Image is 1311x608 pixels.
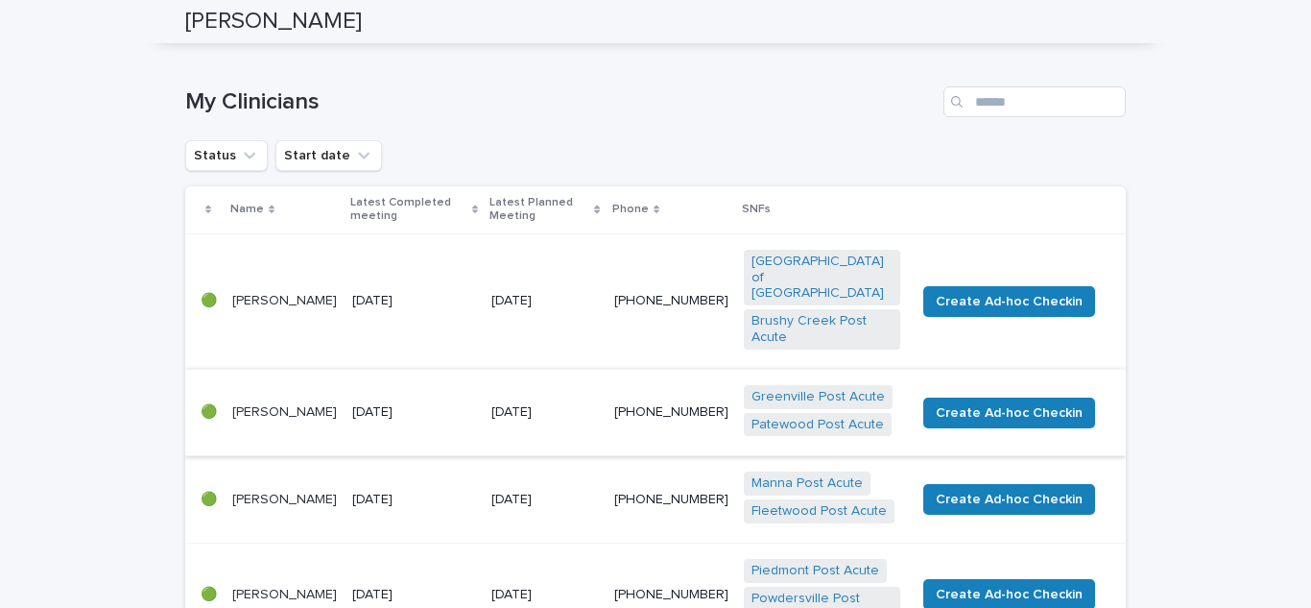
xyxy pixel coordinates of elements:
[185,233,1126,369] tr: 🟢[PERSON_NAME][DATE][DATE][PHONE_NUMBER][GEOGRAPHIC_DATA] of [GEOGRAPHIC_DATA] Brushy Creek Post ...
[936,490,1083,509] span: Create Ad-hoc Checkin
[612,199,649,220] p: Phone
[923,398,1095,428] button: Create Ad-hoc Checkin
[201,587,217,603] p: 🟢
[232,492,337,508] p: [PERSON_NAME]
[614,294,728,307] a: [PHONE_NUMBER]
[201,293,217,309] p: 🟢
[751,503,887,520] a: Fleetwood Post Acute
[489,192,589,228] p: Latest Planned Meeting
[201,492,217,508] p: 🟢
[614,588,728,601] a: [PHONE_NUMBER]
[232,587,337,603] p: [PERSON_NAME]
[614,405,728,419] a: [PHONE_NUMBER]
[201,404,217,421] p: 🟢
[943,86,1126,117] input: Search
[936,403,1083,423] span: Create Ad-hoc Checkin
[352,404,476,421] p: [DATE]
[614,493,728,506] a: [PHONE_NUMBER]
[275,140,382,171] button: Start date
[185,88,936,116] h1: My Clinicians
[742,199,771,220] p: SNFs
[751,475,863,492] a: Manna Post Acute
[230,199,264,220] p: Name
[751,313,893,346] a: Brushy Creek Post Acute
[751,389,885,405] a: Greenville Post Acute
[185,456,1126,544] tr: 🟢[PERSON_NAME][DATE][DATE][PHONE_NUMBER]Manna Post Acute Fleetwood Post Acute Create Ad-hoc Checkin
[923,484,1095,515] button: Create Ad-hoc Checkin
[491,293,598,309] p: [DATE]
[491,492,598,508] p: [DATE]
[350,192,467,228] p: Latest Completed meeting
[751,417,884,433] a: Patewood Post Acute
[936,292,1083,311] span: Create Ad-hoc Checkin
[232,404,337,421] p: [PERSON_NAME]
[491,404,598,421] p: [DATE]
[352,587,476,603] p: [DATE]
[352,492,476,508] p: [DATE]
[185,8,362,36] h2: [PERSON_NAME]
[352,293,476,309] p: [DATE]
[185,140,268,171] button: Status
[491,587,598,603] p: [DATE]
[185,369,1126,456] tr: 🟢[PERSON_NAME][DATE][DATE][PHONE_NUMBER]Greenville Post Acute Patewood Post Acute Create Ad-hoc C...
[751,254,893,302] a: [GEOGRAPHIC_DATA] of [GEOGRAPHIC_DATA]
[232,293,337,309] p: [PERSON_NAME]
[936,585,1083,604] span: Create Ad-hoc Checkin
[751,563,879,579] a: Piedmont Post Acute
[923,286,1095,317] button: Create Ad-hoc Checkin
